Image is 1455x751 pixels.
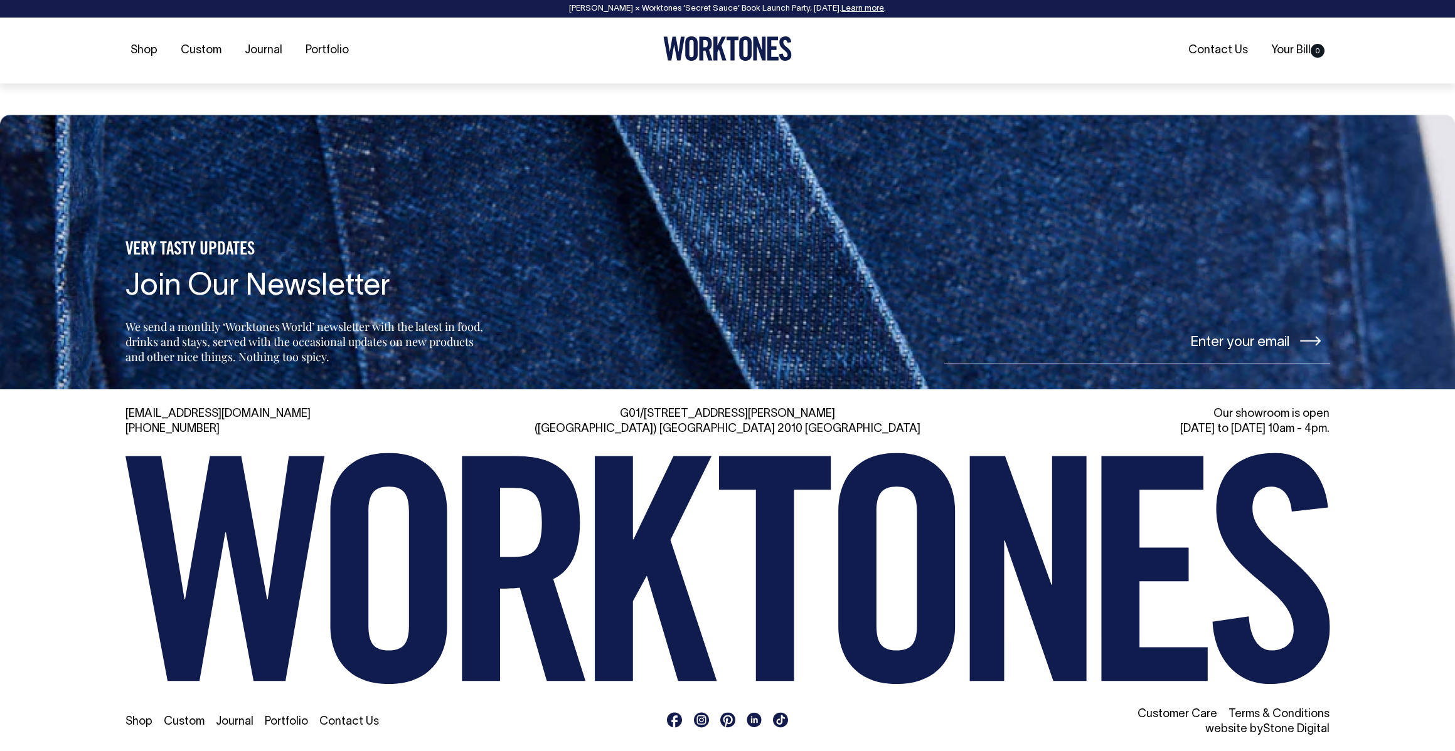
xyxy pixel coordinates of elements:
[125,409,311,419] a: [EMAIL_ADDRESS][DOMAIN_NAME]
[13,4,1442,13] div: [PERSON_NAME] × Worktones ‘Secret Sauce’ Book Launch Party, [DATE]. .
[533,407,922,437] div: G01/[STREET_ADDRESS][PERSON_NAME] ([GEOGRAPHIC_DATA]) [GEOGRAPHIC_DATA] 2010 [GEOGRAPHIC_DATA]
[319,717,379,727] a: Contact Us
[125,319,487,364] p: We send a monthly ‘Worktones World’ newsletter with the latest in food, drinks and stays, served ...
[1266,40,1330,61] a: Your Bill0
[265,717,308,727] a: Portfolio
[240,40,287,61] a: Journal
[164,717,205,727] a: Custom
[125,40,163,61] a: Shop
[176,40,227,61] a: Custom
[1311,44,1324,58] span: 0
[125,424,220,434] a: [PHONE_NUMBER]
[941,722,1330,737] li: website by
[125,717,152,727] a: Shop
[1263,724,1330,735] a: Stone Digital
[941,407,1330,437] div: Our showroom is open [DATE] to [DATE] 10am - 4pm.
[944,317,1330,364] input: Enter your email
[1138,709,1217,720] a: Customer Care
[125,239,487,261] h5: VERY TASTY UPDATES
[216,717,253,727] a: Journal
[841,5,884,13] a: Learn more
[125,271,487,304] h4: Join Our Newsletter
[1183,40,1253,61] a: Contact Us
[301,40,354,61] a: Portfolio
[1228,709,1330,720] a: Terms & Conditions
